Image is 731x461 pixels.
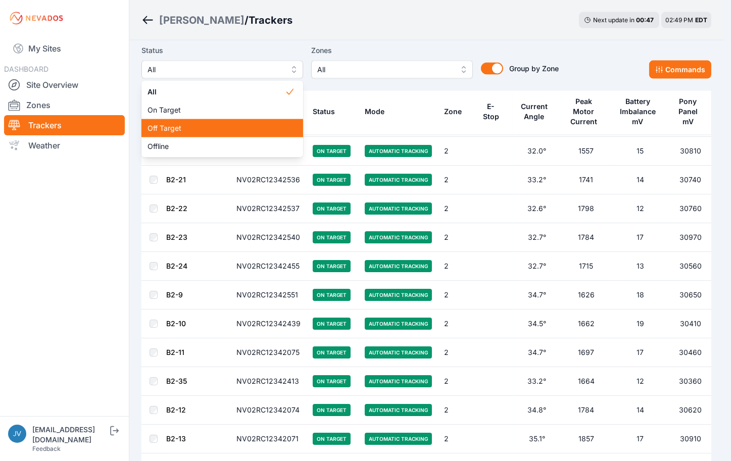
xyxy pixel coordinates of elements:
span: All [148,64,283,76]
button: All [141,61,303,79]
span: Offline [148,141,285,151]
div: All [141,81,303,158]
span: On Target [148,105,285,115]
span: All [148,87,285,97]
span: Off Target [148,123,285,133]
